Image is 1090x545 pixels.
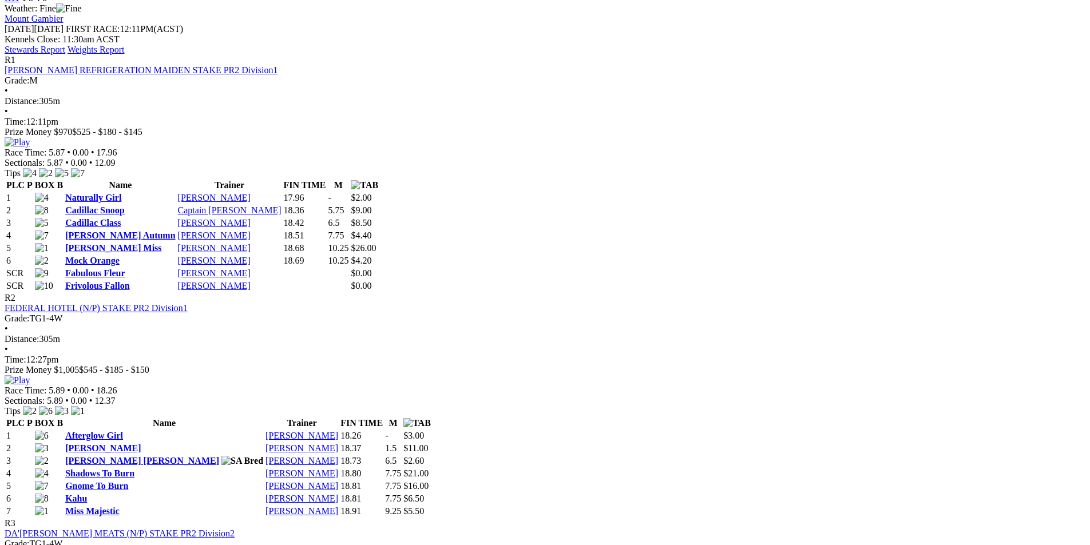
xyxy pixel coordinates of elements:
div: Prize Money $1,005 [5,365,1085,375]
div: TG1-4W [5,313,1085,324]
a: [PERSON_NAME] [65,443,141,453]
a: Shadows To Burn [65,468,134,478]
span: 18.26 [97,385,117,395]
a: Cadillac Snoop [65,205,125,215]
a: [PERSON_NAME] [178,193,251,202]
span: $3.00 [403,431,424,440]
span: R2 [5,293,15,303]
td: 18.81 [340,493,383,504]
span: $4.40 [351,230,371,240]
a: [PERSON_NAME] [265,468,338,478]
span: Time: [5,117,26,126]
a: [PERSON_NAME] REFRIGERATION MAIDEN STAKE PR2 Division1 [5,65,278,75]
div: 12:27pm [5,355,1085,365]
th: Trainer [265,417,339,429]
span: B [57,418,63,428]
td: 4 [6,468,33,479]
span: • [5,106,8,116]
img: 8 [35,205,49,216]
a: [PERSON_NAME] [178,256,251,265]
span: P [27,418,33,428]
a: [PERSON_NAME] [178,281,251,291]
a: [PERSON_NAME] Miss [65,243,161,253]
td: 18.42 [283,217,326,229]
img: 2 [23,406,37,416]
div: 305m [5,96,1085,106]
img: 4 [23,168,37,178]
img: Fine [56,3,81,14]
span: • [5,86,8,96]
a: [PERSON_NAME] [265,443,338,453]
text: 6.5 [385,456,397,466]
span: • [67,148,70,157]
th: FIN TIME [340,417,383,429]
span: • [5,324,8,333]
span: $0.00 [351,268,371,278]
th: M [385,417,402,429]
text: 10.25 [328,256,348,265]
span: Grade: [5,75,30,85]
img: 4 [35,193,49,203]
span: Distance: [5,334,39,344]
td: 18.68 [283,242,326,254]
span: BOX [35,180,55,190]
div: Kennels Close: 11:30am ACST [5,34,1085,45]
a: [PERSON_NAME] [PERSON_NAME] [65,456,219,466]
a: [PERSON_NAME] [265,506,338,516]
td: 18.36 [283,205,326,216]
td: SCR [6,268,33,279]
div: Prize Money $970 [5,127,1085,137]
text: 10.25 [328,243,348,253]
span: • [91,148,94,157]
span: Race Time: [5,385,46,395]
img: 3 [55,406,69,416]
img: 1 [35,506,49,516]
span: 12.09 [94,158,115,168]
span: • [65,396,69,405]
a: [PERSON_NAME] [178,230,251,240]
text: 5.75 [328,205,344,215]
span: Tips [5,406,21,416]
img: 7 [71,168,85,178]
span: $6.50 [403,494,424,503]
span: Race Time: [5,148,46,157]
text: 1.5 [385,443,397,453]
img: 2 [35,256,49,266]
img: 1 [71,406,85,416]
span: Sectionals: [5,158,45,168]
span: 12:11PM(ACST) [66,24,183,34]
a: Stewards Report [5,45,65,54]
a: Miss Majestic [65,506,120,516]
a: Mock Orange [65,256,120,265]
th: Name [65,417,264,429]
span: 0.00 [71,396,87,405]
text: 6.5 [328,218,339,228]
span: Sectionals: [5,396,45,405]
a: Weights Report [68,45,125,54]
span: $4.20 [351,256,371,265]
span: Tips [5,168,21,178]
td: 18.81 [340,480,383,492]
a: Frivolous Fallon [65,281,129,291]
a: Mount Gambier [5,14,64,23]
img: 7 [35,230,49,241]
a: Gnome To Burn [65,481,128,491]
th: Trainer [177,180,282,191]
a: Naturally Girl [65,193,121,202]
td: 6 [6,255,33,266]
img: 5 [35,218,49,228]
td: 18.73 [340,455,383,467]
a: DA'[PERSON_NAME] MEATS (N/P) STAKE PR2 Division2 [5,528,235,538]
img: 5 [55,168,69,178]
a: Fabulous Fleur [65,268,125,278]
span: $525 - $180 - $145 [72,127,142,137]
span: R1 [5,55,15,65]
td: 6 [6,493,33,504]
td: 18.80 [340,468,383,479]
span: $2.00 [351,193,371,202]
span: • [91,385,94,395]
td: 18.51 [283,230,326,241]
text: - [328,193,331,202]
td: 2 [6,205,33,216]
span: $26.00 [351,243,376,253]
